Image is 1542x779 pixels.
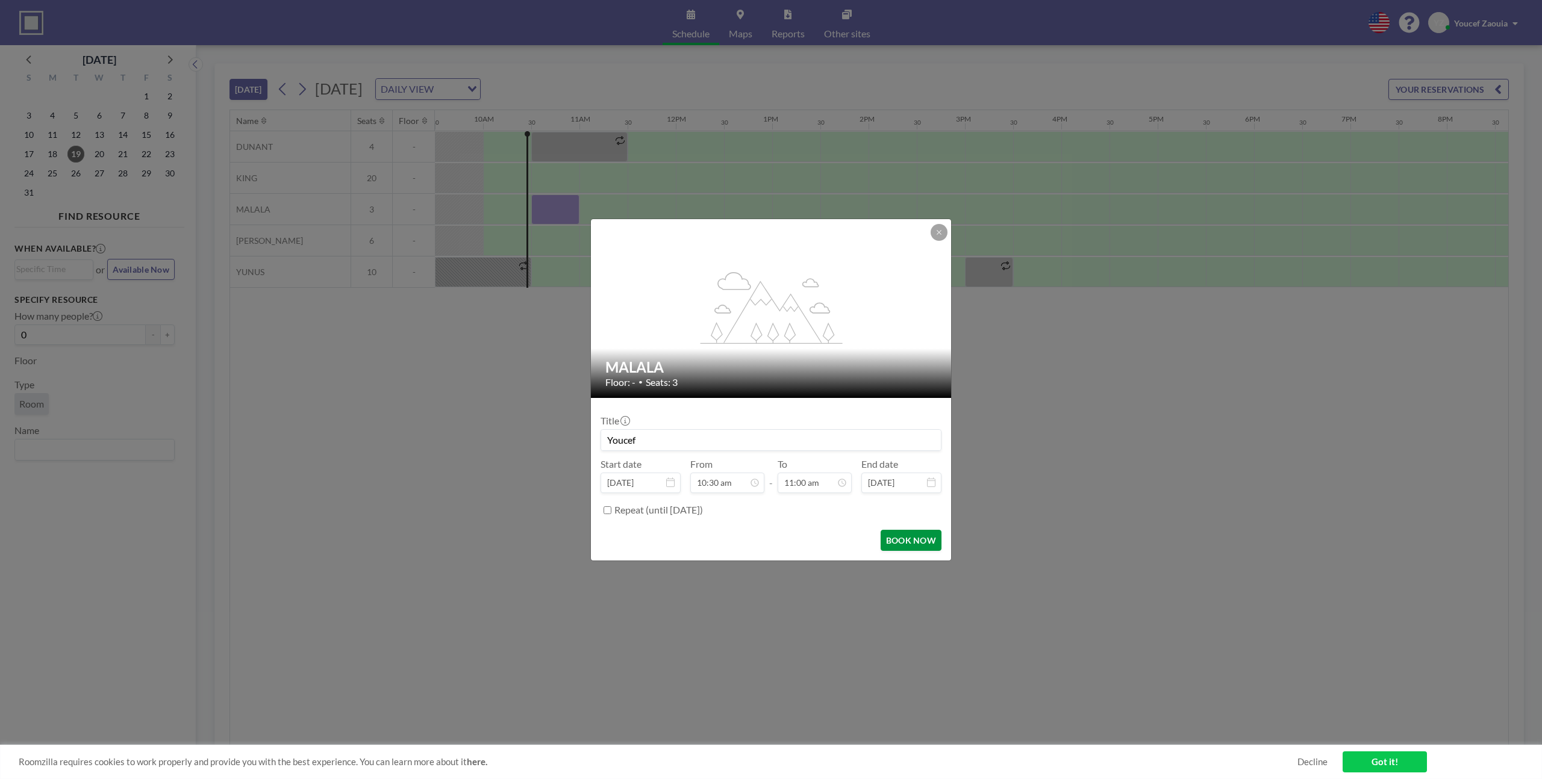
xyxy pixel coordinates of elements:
[605,358,938,376] h2: MALALA
[646,376,678,388] span: Seats: 3
[605,376,635,388] span: Floor: -
[638,377,643,386] span: •
[778,458,787,470] label: To
[701,271,843,343] g: flex-grow: 1.2;
[881,530,941,551] button: BOOK NOW
[601,415,629,427] label: Title
[1297,756,1328,768] a: Decline
[19,756,1297,768] span: Roomzilla requires cookies to work properly and provide you with the best experience. You can lea...
[601,430,941,450] input: Youcef's reservation
[1343,751,1427,772] a: Got it!
[601,458,641,470] label: Start date
[690,458,713,470] label: From
[614,504,703,516] label: Repeat (until [DATE])
[467,756,487,767] a: here.
[769,462,773,489] span: -
[861,458,898,470] label: End date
